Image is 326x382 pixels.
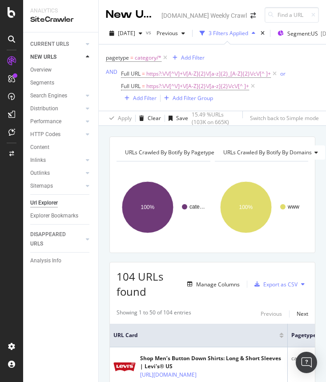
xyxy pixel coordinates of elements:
button: Apply [106,111,132,125]
h4: URLs Crawled By Botify By pagetype [123,145,228,160]
a: Explorer Bookmarks [30,211,92,221]
a: Segments [30,78,92,88]
div: Open Intercom Messenger [296,352,317,373]
div: times [259,29,266,38]
button: Clear [136,111,161,125]
button: Previous [261,309,282,319]
span: URL Card [113,331,277,339]
button: AND [106,68,117,76]
span: vs [146,28,153,36]
span: 2025 Sep. 18th [118,29,135,37]
a: Analysis Info [30,256,92,265]
div: Analysis Info [30,256,61,265]
a: Url Explorer [30,198,92,208]
div: Url Explorer [30,198,58,208]
a: DISAPPEARED URLS [30,230,83,249]
div: Export as CSV [263,281,298,288]
span: Full URL [121,70,141,77]
span: = [142,70,145,77]
text: 100% [141,204,155,210]
button: Add Filter [121,93,157,104]
a: Sitemaps [30,181,83,191]
button: Save [165,111,188,125]
span: URLs Crawled By Botify By domains [223,149,312,156]
button: Add Filter [169,52,205,63]
div: Overview [30,65,52,75]
span: https?:\/\/[^\/]+\/[A-Z]{2}\/[a-z]{2}_[A-Z]{2}\/c\/[^ ]+ [146,68,271,80]
a: HTTP Codes [30,130,83,139]
span: = [130,54,133,61]
div: Clear [148,114,161,122]
div: SiteCrawler [30,15,91,25]
span: https?:\/\/[^\/]+\/[A-Z]{2}\/[a-z]{2}\/c\/[^ ]+ [146,80,249,92]
button: Export as CSV [251,277,298,291]
a: Inlinks [30,156,83,165]
text: www [287,204,299,210]
span: URLs Crawled By Botify By pagetype [125,149,214,156]
a: NEW URLS [30,52,83,62]
div: Add Filter Group [173,94,213,102]
div: Analytics [30,7,91,15]
div: Add Filter [133,94,157,102]
div: [DOMAIN_NAME] Weekly Crawl [161,11,247,20]
div: HTTP Codes [30,130,60,139]
div: NEW URLS [30,52,56,62]
a: [URL][DOMAIN_NAME] [140,370,197,379]
button: Add Filter Group [161,93,213,104]
span: Previous [153,29,178,37]
div: Search Engines [30,91,67,101]
div: 3 Filters Applied [209,29,248,37]
div: arrow-right-arrow-left [250,12,256,19]
span: category/* [135,52,161,64]
div: Previous [261,310,282,318]
text: cate… [189,204,205,210]
a: Distribution [30,104,83,113]
a: Overview [30,65,92,75]
span: 104 URLs found [117,269,163,299]
div: Explorer Bookmarks [30,211,78,221]
span: = [142,82,145,90]
div: CURRENT URLS [30,40,69,49]
div: Apply [118,114,132,122]
div: Performance [30,117,61,126]
div: Showing 1 to 50 of 104 entries [117,309,191,319]
span: pagetype [291,331,316,339]
button: or [280,69,286,78]
div: Next [297,310,308,318]
text: 100% [239,204,253,210]
svg: A chart. [215,169,309,246]
div: Segments [30,78,54,88]
div: Distribution [30,104,58,113]
a: CURRENT URLS [30,40,83,49]
button: Previous [153,26,189,40]
a: Content [30,143,92,152]
h4: URLs Crawled By Botify By domains [221,145,325,160]
a: Search Engines [30,91,83,101]
button: 3 Filters Applied [196,26,259,40]
div: Inlinks [30,156,46,165]
div: Switch back to Simple mode [250,114,319,122]
span: Full URL [121,82,141,90]
svg: A chart. [117,169,210,246]
span: pagetype [106,54,129,61]
a: Performance [30,117,83,126]
div: or [280,70,286,77]
div: DISAPPEARED URLS [30,230,75,249]
div: Manage Columns [196,281,240,288]
a: Outlinks [30,169,83,178]
img: main image [113,362,136,372]
div: Add Filter [181,54,205,61]
div: Sitemaps [30,181,53,191]
div: Content [30,143,49,152]
button: Next [297,309,308,319]
input: Find a URL [265,7,319,23]
span: Segment: US [287,30,318,37]
button: [DATE] [106,26,146,40]
div: 15.49 % URLs ( 103K on 665K ) [192,111,239,126]
div: New URLs - URL Explorer [106,7,158,22]
div: Outlinks [30,169,50,178]
button: Manage Columns [184,279,240,290]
